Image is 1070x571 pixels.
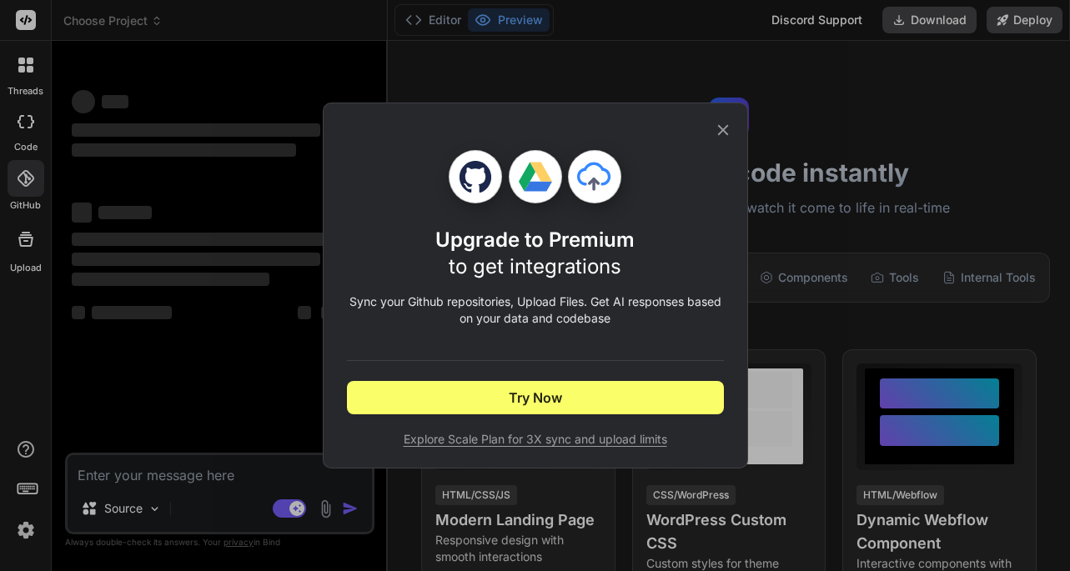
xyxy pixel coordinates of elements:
span: Try Now [509,388,562,408]
h1: Upgrade to Premium [435,227,635,280]
p: Sync your Github repositories, Upload Files. Get AI responses based on your data and codebase [347,293,724,327]
span: Explore Scale Plan for 3X sync and upload limits [347,431,724,448]
span: to get integrations [449,254,621,278]
button: Try Now [347,381,724,414]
